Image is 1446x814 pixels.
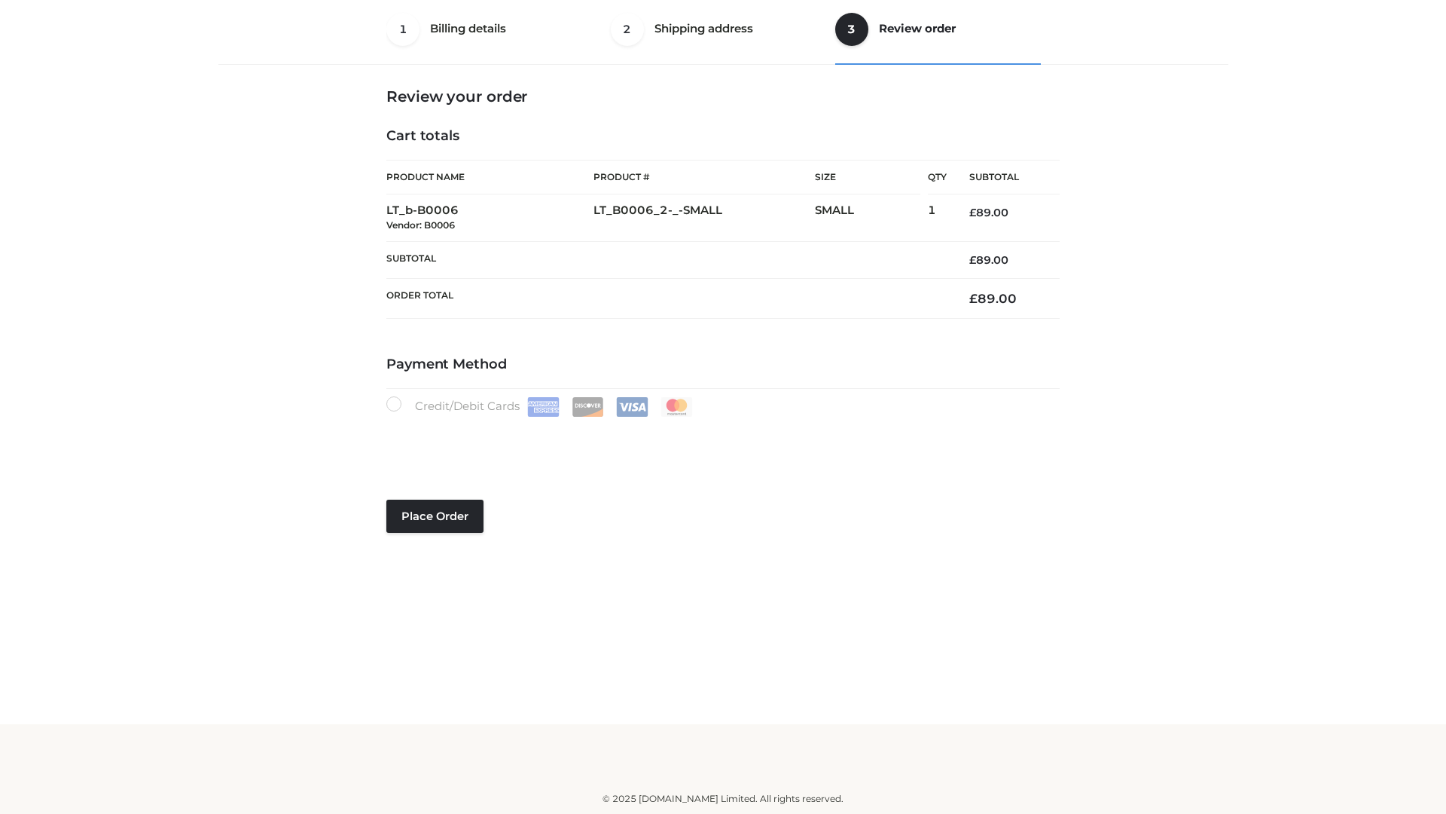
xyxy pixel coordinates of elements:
img: Visa [616,397,648,417]
th: Size [815,161,920,194]
th: Qty [928,160,947,194]
button: Place order [386,500,484,533]
span: £ [969,206,976,219]
bdi: 89.00 [969,291,1017,306]
span: £ [969,253,976,267]
td: LT_B0006_2-_-SMALL [593,194,815,242]
h4: Cart totals [386,128,1060,145]
img: Discover [572,397,604,417]
iframe: Secure payment input frame [383,414,1057,469]
span: £ [969,291,978,306]
th: Subtotal [947,161,1060,194]
th: Order Total [386,279,947,319]
td: 1 [928,194,947,242]
th: Subtotal [386,241,947,278]
bdi: 89.00 [969,206,1008,219]
th: Product # [593,160,815,194]
label: Credit/Debit Cards [386,396,694,417]
div: © 2025 [DOMAIN_NAME] Limited. All rights reserved. [224,791,1222,806]
bdi: 89.00 [969,253,1008,267]
h4: Payment Method [386,357,1060,373]
td: LT_b-B0006 [386,194,593,242]
th: Product Name [386,160,593,194]
img: Amex [527,397,560,417]
h3: Review your order [386,87,1060,106]
td: SMALL [815,194,928,242]
img: Mastercard [660,397,693,417]
small: Vendor: B0006 [386,219,455,231]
